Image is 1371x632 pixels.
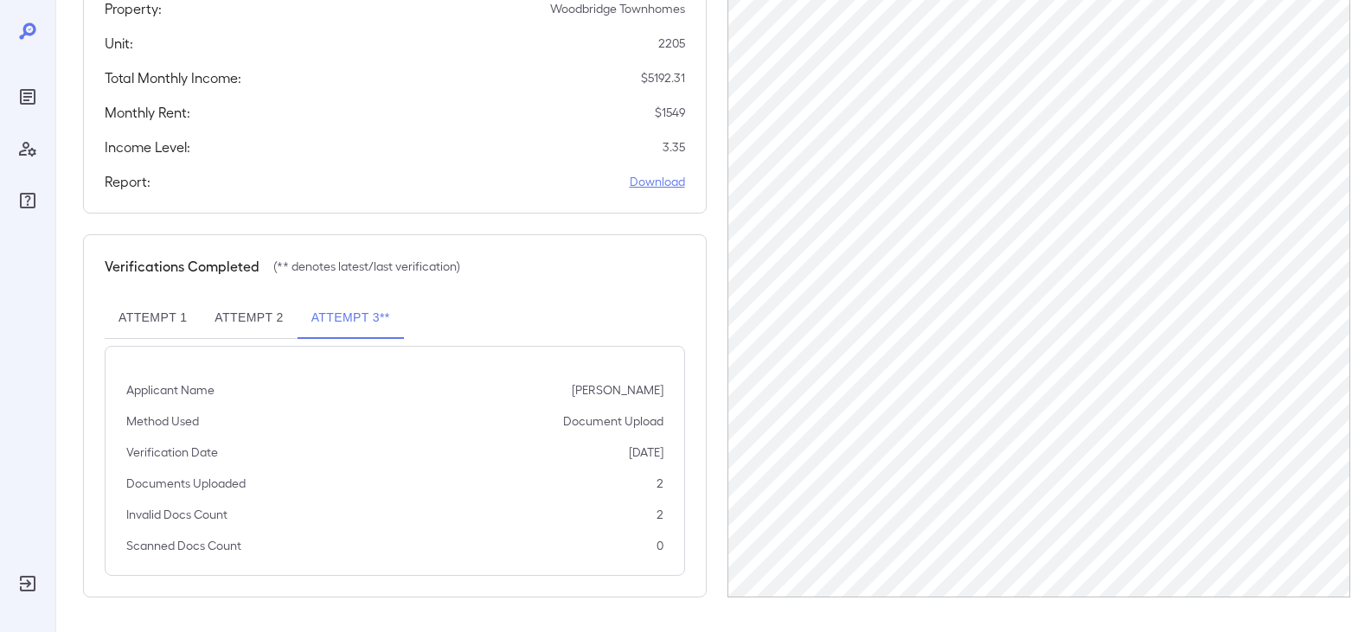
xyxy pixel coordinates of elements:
[105,102,190,123] h5: Monthly Rent:
[105,33,133,54] h5: Unit:
[572,381,663,399] p: [PERSON_NAME]
[126,537,241,554] p: Scanned Docs Count
[105,256,259,277] h5: Verifications Completed
[298,297,404,339] button: Attempt 3**
[105,67,241,88] h5: Total Monthly Income:
[663,138,685,156] p: 3.35
[657,475,663,492] p: 2
[14,187,42,214] div: FAQ
[657,506,663,523] p: 2
[641,69,685,86] p: $ 5192.31
[14,83,42,111] div: Reports
[126,412,199,430] p: Method Used
[105,137,190,157] h5: Income Level:
[657,537,663,554] p: 0
[629,444,663,461] p: [DATE]
[563,412,663,430] p: Document Upload
[630,173,685,190] a: Download
[273,258,460,275] p: (** denotes latest/last verification)
[126,506,227,523] p: Invalid Docs Count
[126,381,215,399] p: Applicant Name
[105,171,151,192] h5: Report:
[201,297,297,339] button: Attempt 2
[658,35,685,52] p: 2205
[14,135,42,163] div: Manage Users
[105,297,201,339] button: Attempt 1
[655,104,685,121] p: $ 1549
[126,475,246,492] p: Documents Uploaded
[126,444,218,461] p: Verification Date
[14,570,42,597] div: Log Out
